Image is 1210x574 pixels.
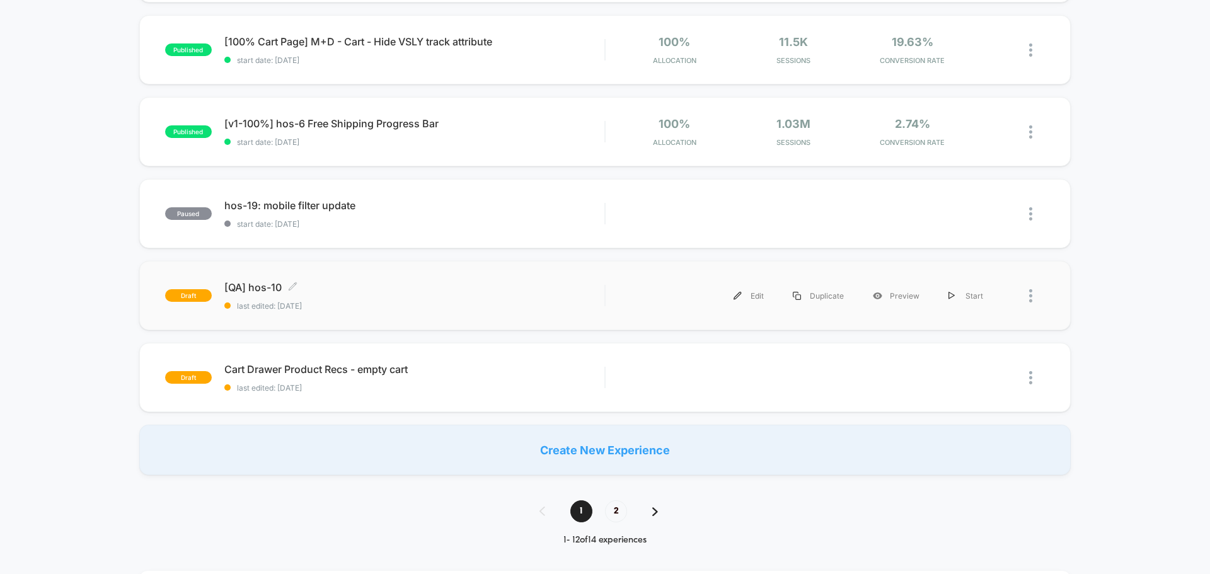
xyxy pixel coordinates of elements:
[224,117,604,130] span: [v1-100%] hos-6 Free Shipping Progress Bar
[527,535,683,546] div: 1 - 12 of 14 experiences
[1029,207,1032,221] img: close
[165,371,212,384] span: draft
[224,55,604,65] span: start date: [DATE]
[165,125,212,138] span: published
[948,292,955,300] img: menu
[892,35,933,49] span: 19.63%
[224,199,604,212] span: hos-19: mobile filter update
[659,117,690,130] span: 100%
[139,425,1071,475] div: Create New Experience
[224,301,604,311] span: last edited: [DATE]
[858,282,934,310] div: Preview
[778,282,858,310] div: Duplicate
[793,292,801,300] img: menu
[776,117,810,130] span: 1.03M
[895,117,930,130] span: 2.74%
[1029,371,1032,384] img: close
[652,507,658,516] img: pagination forward
[224,363,604,376] span: Cart Drawer Product Recs - empty cart
[605,500,627,522] span: 2
[570,500,592,522] span: 1
[719,282,778,310] div: Edit
[224,35,604,48] span: [100% Cart Page] M+D - Cart - Hide VSLY track attribute
[653,56,696,65] span: Allocation
[1029,43,1032,57] img: close
[653,138,696,147] span: Allocation
[779,35,808,49] span: 11.5k
[165,43,212,56] span: published
[165,207,212,220] span: paused
[737,56,850,65] span: Sessions
[224,281,604,294] span: [QA] hos-10
[659,35,690,49] span: 100%
[734,292,742,300] img: menu
[737,138,850,147] span: Sessions
[856,56,969,65] span: CONVERSION RATE
[165,289,212,302] span: draft
[1029,289,1032,302] img: close
[224,219,604,229] span: start date: [DATE]
[934,282,998,310] div: Start
[224,383,604,393] span: last edited: [DATE]
[224,137,604,147] span: start date: [DATE]
[1029,125,1032,139] img: close
[856,138,969,147] span: CONVERSION RATE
